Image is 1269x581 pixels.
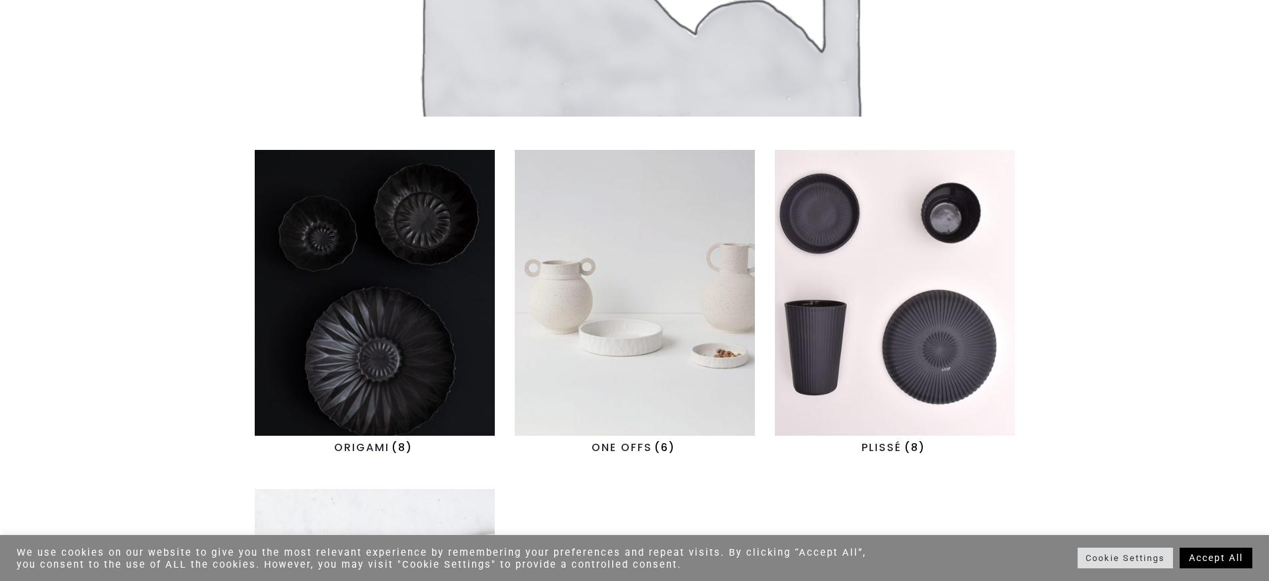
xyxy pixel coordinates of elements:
[515,436,755,459] h2: ONE OFFS
[515,150,755,436] img: ONE OFFS
[255,150,495,436] img: ORIGAMI
[255,150,495,459] a: Visit product category ORIGAMI
[775,150,1015,436] img: PLISSÉ
[1078,548,1173,568] a: Cookie Settings
[775,436,1015,459] h2: PLISSÉ
[652,438,678,457] mark: (6)
[255,436,495,459] h2: ORIGAMI
[389,438,415,457] mark: (8)
[1180,548,1252,568] a: Accept All
[902,438,927,457] mark: (8)
[515,150,755,459] a: Visit product category ONE OFFS
[17,546,882,570] div: We use cookies on our website to give you the most relevant experience by remembering your prefer...
[775,150,1015,459] a: Visit product category PLISSÉ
